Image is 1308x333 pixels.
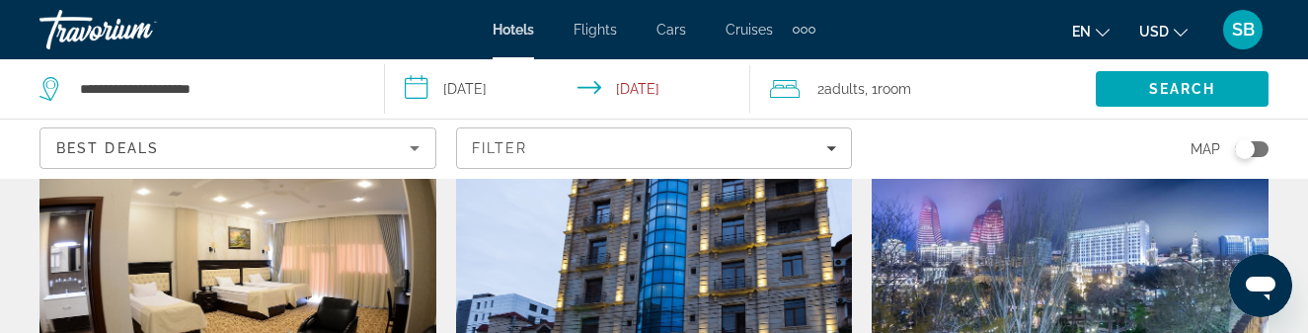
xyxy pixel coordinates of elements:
[817,75,865,103] span: 2
[1191,135,1220,163] span: Map
[824,81,865,97] span: Adults
[750,59,1096,119] button: Travelers: 2 adults, 0 children
[78,74,354,104] input: Search hotel destination
[1139,17,1188,45] button: Change currency
[878,81,911,97] span: Room
[1229,254,1292,317] iframe: Button to launch messaging window
[793,14,815,45] button: Extra navigation items
[472,140,528,156] span: Filter
[656,22,686,38] a: Cars
[1217,9,1269,50] button: User Menu
[385,59,750,119] button: Select check in and out date
[574,22,617,38] a: Flights
[493,22,534,38] a: Hotels
[1072,17,1110,45] button: Change language
[1072,24,1091,40] span: en
[865,75,911,103] span: , 1
[56,136,420,160] mat-select: Sort by
[1096,71,1269,107] button: Search
[56,140,159,156] span: Best Deals
[1232,20,1255,40] span: SB
[1220,140,1269,158] button: Toggle map
[1139,24,1169,40] span: USD
[39,4,237,55] a: Travorium
[1149,81,1216,97] span: Search
[456,127,853,169] button: Filters
[726,22,773,38] a: Cruises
